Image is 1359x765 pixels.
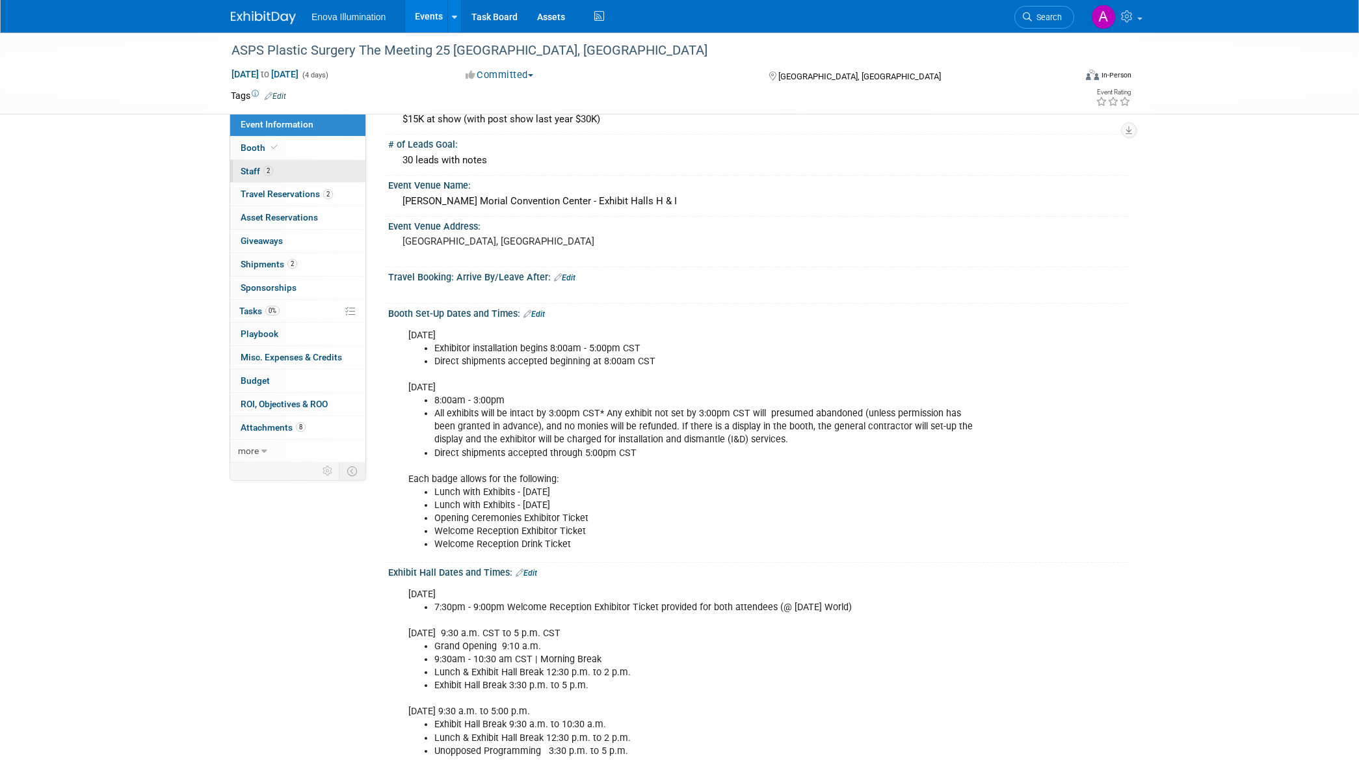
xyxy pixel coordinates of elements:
[398,191,1118,211] div: [PERSON_NAME] Morial Convention Center - Exhibit Halls H & I
[241,142,280,153] span: Booth
[388,217,1128,233] div: Event Venue Address:
[778,72,941,81] span: [GEOGRAPHIC_DATA], [GEOGRAPHIC_DATA]
[241,259,297,269] span: Shipments
[241,212,318,222] span: Asset Reservations
[271,144,278,151] i: Booth reservation complete
[241,282,297,293] span: Sponsorships
[434,732,977,745] li: Lunch & Exhibit Hall Break 12:30 p.m. to 2 p.m.
[230,137,365,159] a: Booth
[241,235,283,246] span: Giveaways
[434,653,977,666] li: 9:30am - 10:30 am CST | Morning Break
[230,346,365,369] a: Misc. Expenses & Credits
[241,375,270,386] span: Budget
[1086,70,1099,80] img: Format-Inperson.png
[402,235,682,247] pre: [GEOGRAPHIC_DATA], [GEOGRAPHIC_DATA]
[239,306,280,316] span: Tasks
[398,150,1118,170] div: 30 leads with notes
[241,166,273,176] span: Staff
[241,329,278,339] span: Playbook
[1101,70,1131,80] div: In-Person
[301,71,328,79] span: (4 days)
[554,273,575,282] a: Edit
[388,563,1128,580] div: Exhibit Hall Dates and Times:
[230,253,365,276] a: Shipments2
[434,407,977,446] li: All exhibits will be intact by 3:00pm CST* Any exhibit not set by 3:00pm CST will presumed abando...
[231,89,286,102] td: Tags
[323,189,333,199] span: 2
[523,310,545,319] a: Edit
[997,68,1131,87] div: Event Format
[434,447,977,460] li: Direct shipments accepted through 5:00pm CST
[311,12,386,22] span: Enova Illumination
[230,160,365,183] a: Staff2
[241,189,333,199] span: Travel Reservations
[230,113,365,136] a: Event Information
[230,440,365,463] a: more
[388,176,1128,192] div: Event Venue Name:
[434,355,977,368] li: Direct shipments accepted beginning at 8:00am CST
[1032,12,1062,22] span: Search
[434,499,977,512] li: Lunch with Exhibits - [DATE]
[230,323,365,345] a: Playbook
[265,92,286,101] a: Edit
[434,538,977,551] li: Welcome Reception Drink Ticket
[265,306,280,315] span: 0%
[241,119,313,129] span: Event Information
[434,679,977,692] li: Exhibit Hall Break 3:30 p.m. to 5 p.m.
[461,68,538,82] button: Committed
[317,463,339,479] td: Personalize Event Tab Strip
[241,422,306,433] span: Attachments
[230,276,365,299] a: Sponsorships
[287,259,297,269] span: 2
[434,394,977,407] li: 8:00am - 3:00pm
[230,206,365,229] a: Asset Reservations
[238,446,259,456] span: more
[230,300,365,323] a: Tasks0%
[399,323,985,557] div: [DATE] [DATE] Each badge allows for the following:
[388,304,1128,321] div: Booth Set-Up Dates and Times:
[398,109,1118,129] div: $15K at show (with post show last year $30K)
[230,230,365,252] a: Giveaways
[388,267,1128,284] div: Travel Booking: Arrive By/Leave After:
[434,718,977,731] li: Exhibit Hall Break 9:30 a.m. to 10:30 a.m.
[230,393,365,416] a: ROI, Objectives & ROO
[227,39,1055,62] div: ASPS Plastic Surgery The Meeting 25 [GEOGRAPHIC_DATA], [GEOGRAPHIC_DATA]
[296,422,306,432] span: 8
[434,342,977,355] li: Exhibitor installation begins 8:00am - 5:00pm CST
[241,399,328,409] span: ROI, Objectives & ROO
[231,11,296,24] img: ExhibitDay
[434,666,977,679] li: Lunch & Exhibit Hall Break 12:30 p.m. to 2 p.m.
[388,135,1128,151] div: # of Leads Goal:
[434,745,977,758] li: Unopposed Programming 3:30 p.m. to 5 p.m.
[434,640,977,653] li: Grand Opening 9:10 a.m.
[231,68,299,80] span: [DATE] [DATE]
[434,486,977,499] li: Lunch with Exhibits - [DATE]
[339,463,366,479] td: Toggle Event Tabs
[263,166,273,176] span: 2
[1091,5,1116,29] img: Abby Nelson
[434,601,977,614] li: 7:30pm - 9:00pm Welcome Reception Exhibitor Ticket provided for both attendees (@ [DATE] World)
[1096,89,1131,96] div: Event Rating
[230,416,365,439] a: Attachments8
[516,569,537,578] a: Edit
[259,69,271,79] span: to
[434,512,977,525] li: Opening Ceremonies Exhibitor Ticket
[434,525,977,538] li: Welcome Reception Exhibitor Ticket
[1014,6,1074,29] a: Search
[241,352,342,362] span: Misc. Expenses & Credits
[230,183,365,206] a: Travel Reservations2
[230,369,365,392] a: Budget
